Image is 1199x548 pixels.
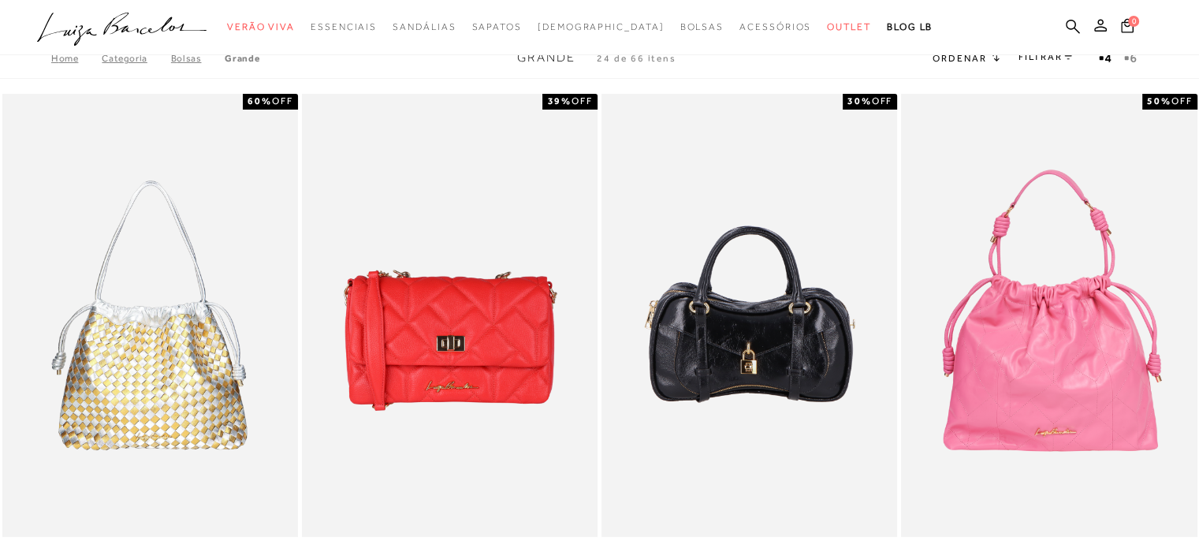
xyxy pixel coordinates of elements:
span: Grande [517,50,575,65]
img: BOLSA AMPLA HOBO ROSA PETÚNIA [903,96,1195,535]
span: Sapatos [471,21,521,32]
a: BOLSA EM COURO VERMELHO PEPPER E ALÇA CORRENTE GRANDE BOLSA EM COURO VERMELHO PEPPER E ALÇA CORRE... [303,96,596,535]
span: Essenciais [311,21,377,32]
button: 0 [1116,17,1138,39]
a: categoryNavScreenReaderText [827,13,871,42]
a: Grande [225,53,259,64]
span: 0 [1128,16,1139,27]
span: Bolsas [680,21,724,32]
span: Verão Viva [227,21,295,32]
span: OFF [1171,95,1193,106]
strong: 30% [847,95,872,106]
span: Acessórios [739,21,811,32]
a: categoryNavScreenReaderText [393,13,456,42]
a: categoryNavScreenReaderText [227,13,295,42]
a: BLOG LB [887,13,933,42]
a: FILTRAR [1018,51,1074,62]
button: gridText6Desc [1119,48,1141,69]
a: categoryNavScreenReaderText [471,13,521,42]
img: BOLSA EM COURO VERMELHO PEPPER E ALÇA CORRENTE GRANDE [303,96,596,535]
a: categoryNavScreenReaderText [739,13,811,42]
a: BOLSA CROSSBODY EM COURO PRETO COM CADEADO DECORATIVO GRANDE BOLSA CROSSBODY EM COURO PRETO COM C... [603,96,896,535]
a: categoryNavScreenReaderText [680,13,724,42]
strong: 39% [547,95,572,106]
a: noSubCategoriesText [538,13,665,42]
a: BOLSA GRANDE TRESSÊ PRATA E DOURADO BOLSA GRANDE TRESSÊ PRATA E DOURADO [4,96,296,535]
a: BOLSA AMPLA HOBO ROSA PETÚNIA BOLSA AMPLA HOBO ROSA PETÚNIA [903,96,1195,535]
img: BOLSA CROSSBODY EM COURO PRETO COM CADEADO DECORATIVO GRANDE [603,96,896,535]
strong: 60% [248,95,272,106]
span: OFF [272,95,293,106]
span: 24 de 66 itens [597,53,676,64]
span: OFF [871,95,892,106]
button: Mostrar 4 produtos por linha [1094,48,1116,69]
a: Home [51,53,102,64]
a: categoryNavScreenReaderText [311,13,377,42]
span: Sandálias [393,21,456,32]
img: BOLSA GRANDE TRESSÊ PRATA E DOURADO [4,96,296,535]
a: Categoria [102,53,170,64]
strong: 50% [1147,95,1171,106]
span: Ordenar [933,53,986,64]
span: OFF [572,95,593,106]
a: Bolsas [171,53,225,64]
span: [DEMOGRAPHIC_DATA] [538,21,665,32]
span: BLOG LB [887,21,933,32]
span: Outlet [827,21,871,32]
